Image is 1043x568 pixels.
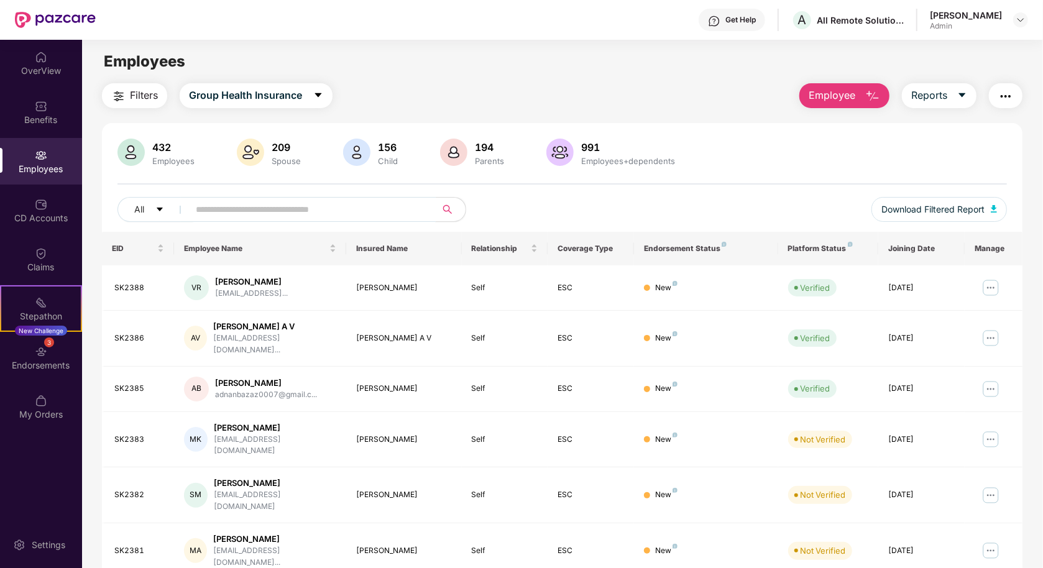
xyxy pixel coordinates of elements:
div: All Remote Solutions Private Limited [817,14,904,26]
th: Manage [965,232,1022,265]
div: Not Verified [801,488,846,501]
div: Stepathon [1,310,81,323]
button: Download Filtered Report [871,197,1007,222]
div: Employees [150,156,197,166]
div: [PERSON_NAME] [214,422,336,434]
img: svg+xml;base64,PHN2ZyBpZD0iTXlfT3JkZXJzIiBkYXRhLW5hbWU9Ik15IE9yZGVycyIgeG1sbnM9Imh0dHA6Ly93d3cudz... [35,395,47,407]
div: [EMAIL_ADDRESS][DOMAIN_NAME] [214,489,336,513]
img: manageButton [981,541,1001,561]
span: All [134,203,144,216]
img: svg+xml;base64,PHN2ZyBpZD0iQ2xhaW0iIHhtbG5zPSJodHRwOi8vd3d3LnczLm9yZy8yMDAwL3N2ZyIgd2lkdGg9IjIwIi... [35,247,47,260]
img: svg+xml;base64,PHN2ZyB4bWxucz0iaHR0cDovL3d3dy53My5vcmcvMjAwMC9zdmciIHdpZHRoPSI4IiBoZWlnaHQ9IjgiIH... [848,242,853,247]
div: Platform Status [788,244,869,254]
div: Parents [472,156,507,166]
div: 209 [269,141,303,153]
button: Allcaret-down [117,197,193,222]
div: Verified [801,282,830,294]
img: svg+xml;base64,PHN2ZyBpZD0iSGVscC0zMngzMiIgeG1sbnM9Imh0dHA6Ly93d3cudzMub3JnLzIwMDAvc3ZnIiB3aWR0aD... [708,15,720,27]
div: Endorsement Status [644,244,768,254]
div: [EMAIL_ADDRESS][DOMAIN_NAME]... [213,332,337,356]
div: Get Help [725,15,756,25]
img: svg+xml;base64,PHN2ZyB4bWxucz0iaHR0cDovL3d3dy53My5vcmcvMjAwMC9zdmciIHdpZHRoPSI4IiBoZWlnaHQ9IjgiIH... [722,242,727,247]
div: MK [184,427,208,452]
div: [PERSON_NAME] [215,377,317,389]
div: SK2386 [114,332,164,344]
img: svg+xml;base64,PHN2ZyB4bWxucz0iaHR0cDovL3d3dy53My5vcmcvMjAwMC9zdmciIHdpZHRoPSI4IiBoZWlnaHQ9IjgiIH... [673,433,678,437]
div: 3 [44,337,54,347]
div: AB [184,377,209,401]
img: svg+xml;base64,PHN2ZyB4bWxucz0iaHR0cDovL3d3dy53My5vcmcvMjAwMC9zdmciIHhtbG5zOnhsaW5rPSJodHRwOi8vd3... [343,139,370,166]
img: svg+xml;base64,PHN2ZyB4bWxucz0iaHR0cDovL3d3dy53My5vcmcvMjAwMC9zdmciIHdpZHRoPSIyNCIgaGVpZ2h0PSIyNC... [111,89,126,104]
div: ESC [558,383,624,395]
div: Self [472,489,538,501]
img: manageButton [981,379,1001,399]
div: [DATE] [888,282,955,294]
img: svg+xml;base64,PHN2ZyB4bWxucz0iaHR0cDovL3d3dy53My5vcmcvMjAwMC9zdmciIHdpZHRoPSI4IiBoZWlnaHQ9IjgiIH... [673,331,678,336]
div: 991 [579,141,678,153]
th: Employee Name [174,232,347,265]
div: Self [472,282,538,294]
img: manageButton [981,278,1001,298]
span: caret-down [155,205,164,215]
div: 432 [150,141,197,153]
div: New Challenge [15,326,67,336]
div: [DATE] [888,489,955,501]
span: Group Health Insurance [189,88,302,103]
div: SK2383 [114,434,164,446]
div: 156 [375,141,400,153]
span: Relationship [472,244,529,254]
img: manageButton [981,328,1001,348]
img: svg+xml;base64,PHN2ZyB4bWxucz0iaHR0cDovL3d3dy53My5vcmcvMjAwMC9zdmciIHdpZHRoPSI4IiBoZWlnaHQ9IjgiIH... [673,382,678,387]
div: [PERSON_NAME] [930,9,1002,21]
img: New Pazcare Logo [15,12,96,28]
img: svg+xml;base64,PHN2ZyB4bWxucz0iaHR0cDovL3d3dy53My5vcmcvMjAwMC9zdmciIHdpZHRoPSIyMSIgaGVpZ2h0PSIyMC... [35,296,47,309]
div: New [655,383,678,395]
th: Coverage Type [548,232,634,265]
div: [PERSON_NAME] A V [356,332,451,344]
div: Employees+dependents [579,156,678,166]
span: Employees [104,52,185,70]
div: MA [184,538,207,563]
div: adnanbazaz0007@gmail.c... [215,389,317,401]
th: Insured Name [346,232,461,265]
span: Employee Name [184,244,328,254]
div: Spouse [269,156,303,166]
div: ESC [558,545,624,557]
div: AV [184,326,207,350]
div: Verified [801,382,830,395]
img: svg+xml;base64,PHN2ZyB4bWxucz0iaHR0cDovL3d3dy53My5vcmcvMjAwMC9zdmciIHhtbG5zOnhsaW5rPSJodHRwOi8vd3... [991,205,997,213]
div: ESC [558,489,624,501]
div: [PERSON_NAME] [213,533,337,545]
img: svg+xml;base64,PHN2ZyB4bWxucz0iaHR0cDovL3d3dy53My5vcmcvMjAwMC9zdmciIHdpZHRoPSIyNCIgaGVpZ2h0PSIyNC... [998,89,1013,104]
span: Employee [809,88,855,103]
div: [DATE] [888,545,955,557]
img: manageButton [981,429,1001,449]
span: caret-down [957,90,967,101]
th: Relationship [462,232,548,265]
img: svg+xml;base64,PHN2ZyBpZD0iU2V0dGluZy0yMHgyMCIgeG1sbnM9Imh0dHA6Ly93d3cudzMub3JnLzIwMDAvc3ZnIiB3aW... [13,539,25,551]
div: New [655,434,678,446]
button: Employee [799,83,889,108]
img: svg+xml;base64,PHN2ZyBpZD0iRW1wbG95ZWVzIiB4bWxucz0iaHR0cDovL3d3dy53My5vcmcvMjAwMC9zdmciIHdpZHRoPS... [35,149,47,162]
img: svg+xml;base64,PHN2ZyB4bWxucz0iaHR0cDovL3d3dy53My5vcmcvMjAwMC9zdmciIHhtbG5zOnhsaW5rPSJodHRwOi8vd3... [440,139,467,166]
span: Filters [130,88,158,103]
div: [PERSON_NAME] [356,434,451,446]
div: Self [472,545,538,557]
div: Not Verified [801,544,846,557]
th: Joining Date [878,232,965,265]
div: Settings [28,539,69,551]
span: caret-down [313,90,323,101]
div: SK2381 [114,545,164,557]
th: EID [102,232,174,265]
div: SK2382 [114,489,164,501]
div: VR [184,275,209,300]
div: Verified [801,332,830,344]
button: Filters [102,83,167,108]
img: svg+xml;base64,PHN2ZyBpZD0iRW5kb3JzZW1lbnRzIiB4bWxucz0iaHR0cDovL3d3dy53My5vcmcvMjAwMC9zdmciIHdpZH... [35,346,47,358]
img: svg+xml;base64,PHN2ZyBpZD0iRHJvcGRvd24tMzJ4MzIiIHhtbG5zPSJodHRwOi8vd3d3LnczLm9yZy8yMDAwL3N2ZyIgd2... [1016,15,1026,25]
div: [DATE] [888,383,955,395]
span: EID [112,244,155,254]
div: [EMAIL_ADDRESS][DOMAIN_NAME] [214,434,336,457]
img: svg+xml;base64,PHN2ZyB4bWxucz0iaHR0cDovL3d3dy53My5vcmcvMjAwMC9zdmciIHhtbG5zOnhsaW5rPSJodHRwOi8vd3... [237,139,264,166]
img: svg+xml;base64,PHN2ZyB4bWxucz0iaHR0cDovL3d3dy53My5vcmcvMjAwMC9zdmciIHdpZHRoPSI4IiBoZWlnaHQ9IjgiIH... [673,281,678,286]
